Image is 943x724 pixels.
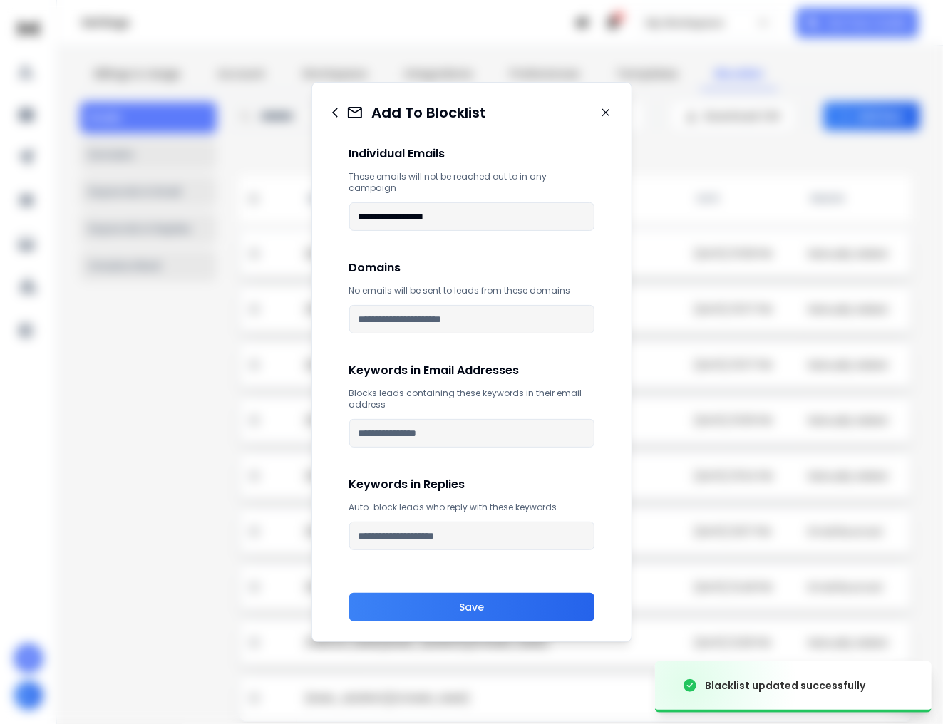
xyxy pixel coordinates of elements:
p: Auto-block leads who reply with these keywords. [349,502,594,513]
p: These emails will not be reached out to in any campaign [349,171,594,194]
h1: Domains [349,259,594,276]
h1: Keywords in Email Addresses [349,362,594,379]
h1: Individual Emails [349,145,594,162]
div: Blacklist updated successfully [705,678,865,693]
button: Save [349,593,594,621]
p: Blocks leads containing these keywords in their email address [349,388,594,410]
p: No emails will be sent to leads from these domains [349,285,594,296]
h1: Add To Blocklist [372,103,487,123]
h1: Keywords in Replies [349,476,594,493]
